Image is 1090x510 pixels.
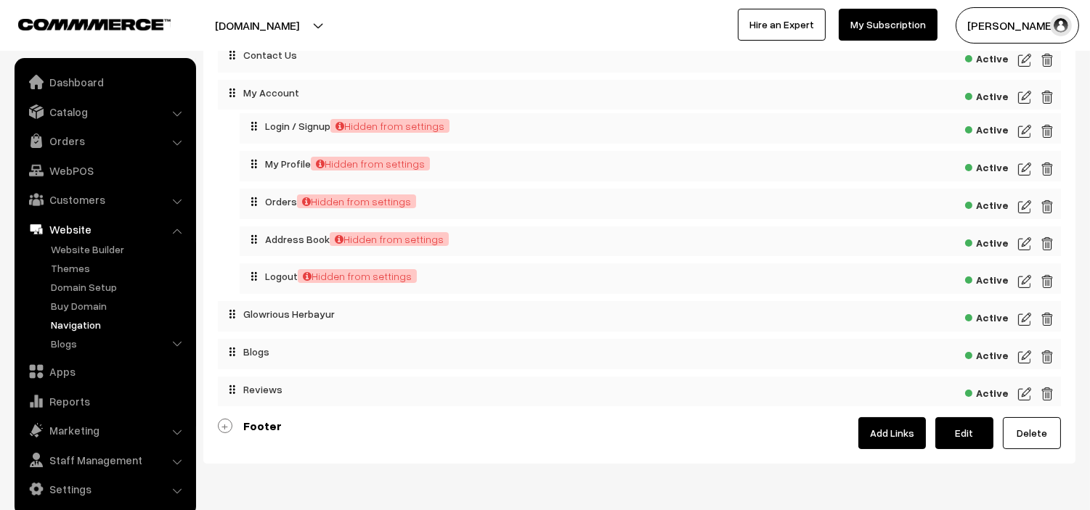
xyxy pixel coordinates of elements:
[47,336,191,351] a: Blogs
[738,9,826,41] a: Hire an Expert
[18,69,191,95] a: Dashboard
[311,157,430,170] span: Hidden from settings
[1018,123,1031,140] img: edit
[18,99,191,125] a: Catalog
[1018,273,1031,290] img: edit
[18,128,191,154] a: Orders
[18,476,191,502] a: Settings
[1041,123,1054,140] img: delete
[240,263,897,289] div: Logout
[965,157,1009,175] span: Active
[18,15,145,32] a: COMMMERCE
[218,42,892,68] div: Contact Us
[858,417,926,449] a: Add Links
[965,86,1009,104] span: Active
[18,19,171,30] img: COMMMERCE
[164,7,350,44] button: [DOMAIN_NAME]
[240,189,897,215] div: Orders
[18,186,191,213] a: Customers
[47,279,191,295] a: Domain Setup
[965,232,1009,250] span: Active
[1041,235,1054,252] img: delete
[1018,235,1031,252] img: edit
[956,7,1079,44] button: [PERSON_NAME]…
[240,151,897,177] div: My Profile
[218,80,892,106] div: My Account
[330,232,449,246] span: Hidden from settings
[965,345,1009,363] span: Active
[1041,385,1054,403] img: delete
[243,419,282,433] b: Footer
[1003,417,1061,449] a: Delete
[1018,52,1031,69] img: edit
[965,194,1009,213] span: Active
[18,157,191,184] a: WebPOS
[47,317,191,332] a: Navigation
[1041,310,1054,328] img: delete
[965,48,1009,66] span: Active
[1041,160,1054,178] img: delete
[965,119,1009,137] span: Active
[1041,198,1054,215] img: delete
[298,269,417,283] span: Hidden from settings
[18,447,191,473] a: Staff Management
[935,417,993,449] a: Edit
[965,269,1009,287] span: Active
[47,242,191,257] a: Website Builder
[218,339,892,365] div: Blogs
[1050,15,1072,36] img: user
[240,226,897,252] div: Address Book
[965,382,1009,400] span: Active
[965,307,1009,325] span: Active
[47,260,191,276] a: Themes
[1018,385,1031,403] img: edit
[1018,348,1031,366] img: edit
[18,358,191,384] a: Apps
[1018,198,1031,215] img: edit
[1041,273,1054,290] img: delete
[297,194,416,208] span: Hidden from settings
[218,301,892,327] div: Glowrious Herbayur
[218,377,892,403] div: Reviews
[839,9,938,41] a: My Subscription
[47,298,191,313] a: Buy Domain
[18,417,191,443] a: Marketing
[18,216,191,242] a: Website
[1041,348,1054,366] img: delete
[1041,89,1054,106] img: delete
[1018,310,1031,328] img: edit
[218,419,282,433] a: Footer
[1018,160,1031,178] img: edit
[330,119,450,133] span: Hidden from settings
[240,113,897,139] div: Login / Signup
[1018,89,1031,106] img: edit
[1041,52,1054,69] img: delete
[18,388,191,414] a: Reports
